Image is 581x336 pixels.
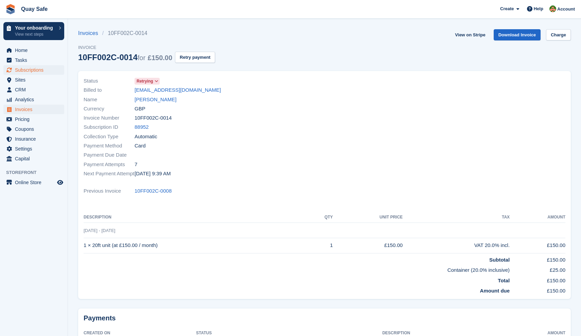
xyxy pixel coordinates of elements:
[137,78,153,84] span: Retrying
[510,238,565,253] td: £150.00
[3,134,64,144] a: menu
[15,178,56,187] span: Online Store
[135,105,145,113] span: GBP
[15,46,56,55] span: Home
[307,212,333,223] th: QTY
[3,154,64,163] a: menu
[3,75,64,85] a: menu
[3,22,64,40] a: Your onboarding View next steps
[138,54,145,61] span: for
[549,5,556,12] img: Fiona Connor
[510,253,565,264] td: £150.00
[15,105,56,114] span: Invoices
[3,144,64,154] a: menu
[84,77,135,85] span: Status
[510,274,565,285] td: £150.00
[510,264,565,274] td: £25.00
[403,212,510,223] th: Tax
[510,212,565,223] th: Amount
[546,29,571,40] a: Charge
[3,85,64,94] a: menu
[480,288,510,294] strong: Amount due
[3,114,64,124] a: menu
[84,151,135,159] span: Payment Due Date
[84,133,135,141] span: Collection Type
[135,123,149,131] a: 88952
[5,4,16,14] img: stora-icon-8386f47178a22dfd0bd8f6a31ec36ba5ce8667c1dd55bd0f319d3a0aa187defe.svg
[78,29,215,37] nav: breadcrumbs
[15,154,56,163] span: Capital
[3,95,64,104] a: menu
[15,114,56,124] span: Pricing
[15,134,56,144] span: Insurance
[84,314,565,322] h2: Payments
[3,105,64,114] a: menu
[78,44,215,51] span: Invoice
[3,124,64,134] a: menu
[15,85,56,94] span: CRM
[84,187,135,195] span: Previous Invoice
[557,6,575,13] span: Account
[84,142,135,150] span: Payment Method
[84,161,135,169] span: Payment Attempts
[78,29,102,37] a: Invoices
[15,31,55,37] p: View next steps
[18,3,50,15] a: Quay Safe
[15,124,56,134] span: Coupons
[6,169,68,176] span: Storefront
[15,144,56,154] span: Settings
[148,54,172,61] span: £150.00
[84,264,510,274] td: Container (20.0% inclusive)
[307,238,333,253] td: 1
[84,86,135,94] span: Billed to
[56,178,64,187] a: Preview store
[403,242,510,249] div: VAT 20.0% incl.
[84,228,115,233] span: [DATE] - [DATE]
[534,5,543,12] span: Help
[135,170,171,178] time: 2025-08-14 08:39:23 UTC
[84,170,135,178] span: Next Payment Attempt
[3,55,64,65] a: menu
[3,178,64,187] a: menu
[15,75,56,85] span: Sites
[135,77,160,85] a: Retrying
[3,65,64,75] a: menu
[15,65,56,75] span: Subscriptions
[175,52,215,63] button: Retry payment
[135,187,172,195] a: 10FF002C-0008
[78,53,172,62] div: 10FF002C-0014
[498,278,510,283] strong: Total
[15,25,55,30] p: Your onboarding
[135,96,176,104] a: [PERSON_NAME]
[84,105,135,113] span: Currency
[452,29,488,40] a: View on Stripe
[84,212,307,223] th: Description
[489,257,510,263] strong: Subtotal
[84,238,307,253] td: 1 × 20ft unit (at £150.00 / month)
[135,142,146,150] span: Card
[3,46,64,55] a: menu
[135,86,221,94] a: [EMAIL_ADDRESS][DOMAIN_NAME]
[510,284,565,295] td: £150.00
[84,123,135,131] span: Subscription ID
[84,96,135,104] span: Name
[84,114,135,122] span: Invoice Number
[333,238,403,253] td: £150.00
[333,212,403,223] th: Unit Price
[494,29,541,40] a: Download Invoice
[15,95,56,104] span: Analytics
[135,114,172,122] span: 10FF002C-0014
[135,133,157,141] span: Automatic
[15,55,56,65] span: Tasks
[135,161,137,169] span: 7
[500,5,514,12] span: Create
